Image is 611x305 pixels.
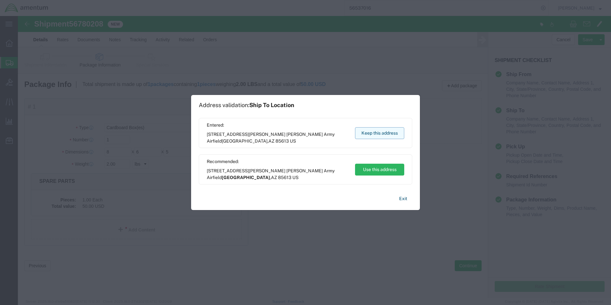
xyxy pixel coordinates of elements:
[199,102,294,109] h1: Address validation:
[207,168,349,181] span: [STREET_ADDRESS][PERSON_NAME] [PERSON_NAME] Army Airfield ,
[355,127,404,139] button: Keep this address
[249,102,294,108] span: Ship To Location
[207,158,349,165] span: Recommended:
[207,122,349,129] span: Entered:
[275,138,289,144] span: 85613
[355,164,404,176] button: Use this address
[207,131,349,145] span: [STREET_ADDRESS][PERSON_NAME] [PERSON_NAME] Army Airfield ,
[222,138,267,144] span: [GEOGRAPHIC_DATA]
[268,138,275,144] span: AZ
[290,138,296,144] span: US
[271,175,277,180] span: AZ
[292,175,298,180] span: US
[222,175,270,180] span: [GEOGRAPHIC_DATA]
[394,193,412,204] button: Exit
[278,175,291,180] span: 85613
